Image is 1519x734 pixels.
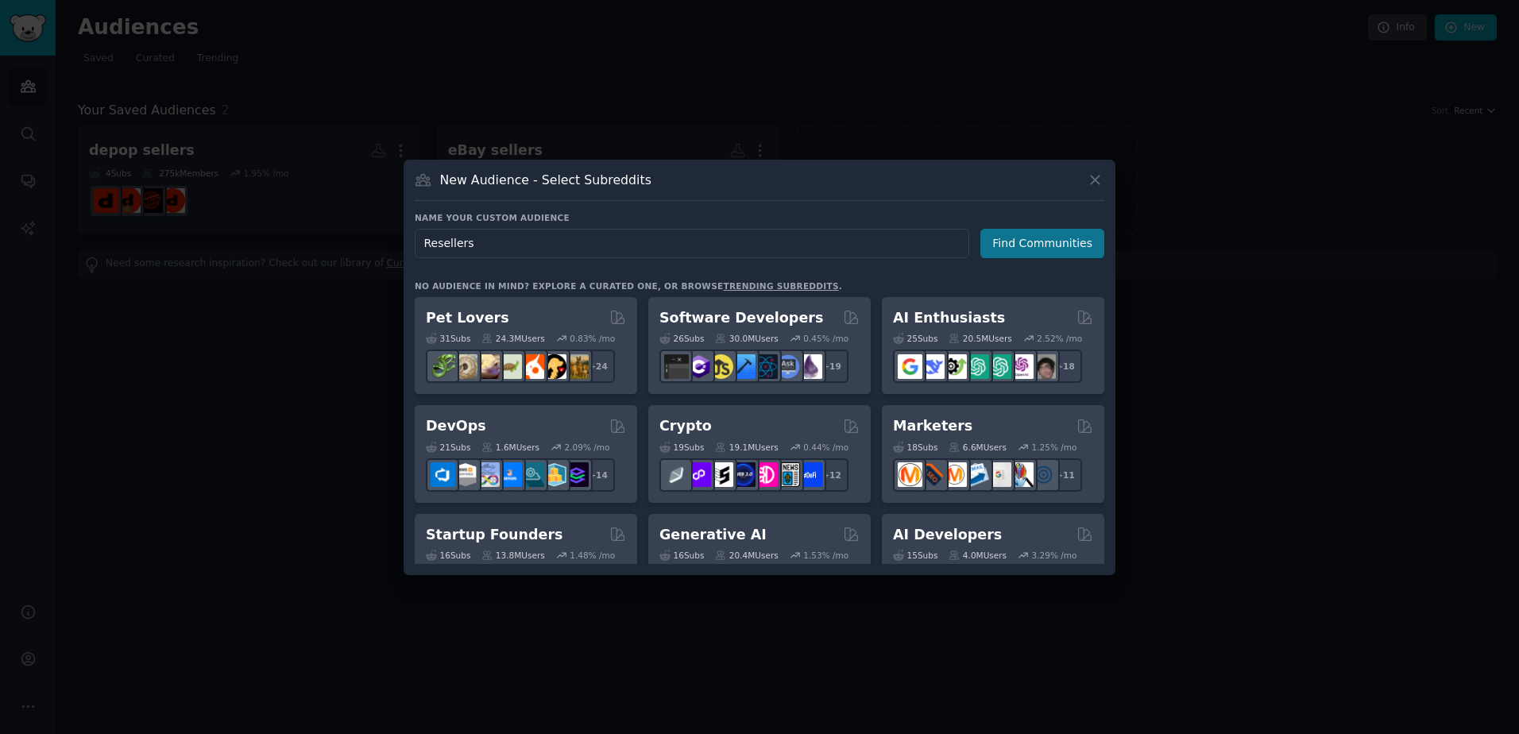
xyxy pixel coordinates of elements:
h2: AI Developers [893,525,1002,545]
img: platformengineering [520,462,544,487]
img: chatgpt_prompts_ [987,354,1011,379]
div: 13.8M Users [481,550,544,561]
div: + 12 [815,458,848,492]
img: AItoolsCatalog [942,354,967,379]
div: 6.6M Users [949,442,1007,453]
img: AWS_Certified_Experts [453,462,477,487]
img: leopardgeckos [475,354,500,379]
img: bigseo [920,462,945,487]
img: OnlineMarketing [1031,462,1056,487]
div: 20.5M Users [949,333,1011,344]
div: 1.48 % /mo [570,550,615,561]
h3: Name your custom audience [415,212,1104,223]
div: No audience in mind? Explore a curated one, or browse . [415,280,842,292]
div: 24.3M Users [481,333,544,344]
h2: Pet Lovers [426,308,509,328]
img: herpetology [431,354,455,379]
img: aws_cdk [542,462,566,487]
h2: Marketers [893,416,972,436]
img: MarketingResearch [1009,462,1034,487]
img: iOSProgramming [731,354,756,379]
img: turtle [497,354,522,379]
div: 4.0M Users [949,550,1007,561]
img: AskMarketing [942,462,967,487]
div: 25 Sub s [893,333,937,344]
div: 19.1M Users [715,442,778,453]
div: 0.45 % /mo [803,333,848,344]
h2: DevOps [426,416,486,436]
img: PlatformEngineers [564,462,589,487]
div: 2.09 % /mo [565,442,610,453]
img: ethstaker [709,462,733,487]
img: CryptoNews [775,462,800,487]
div: 1.25 % /mo [1032,442,1077,453]
div: 16 Sub s [659,550,704,561]
img: ArtificalIntelligence [1031,354,1056,379]
img: dogbreed [564,354,589,379]
img: ethfinance [664,462,689,487]
div: 3.29 % /mo [1032,550,1077,561]
img: PetAdvice [542,354,566,379]
div: 16 Sub s [426,550,470,561]
div: + 11 [1049,458,1082,492]
h3: New Audience - Select Subreddits [440,172,651,188]
img: ballpython [453,354,477,379]
h2: Crypto [659,416,712,436]
img: csharp [686,354,711,379]
div: + 14 [582,458,615,492]
div: 1.6M Users [481,442,539,453]
div: 20.4M Users [715,550,778,561]
img: Docker_DevOps [475,462,500,487]
img: learnjavascript [709,354,733,379]
img: web3 [731,462,756,487]
img: defi_ [798,462,822,487]
div: 21 Sub s [426,442,470,453]
img: Emailmarketing [964,462,989,487]
div: 0.44 % /mo [803,442,848,453]
div: + 24 [582,350,615,383]
img: AskComputerScience [775,354,800,379]
img: azuredevops [431,462,455,487]
div: 26 Sub s [659,333,704,344]
div: + 18 [1049,350,1082,383]
div: 31 Sub s [426,333,470,344]
div: 18 Sub s [893,442,937,453]
img: software [664,354,689,379]
img: GoogleGeminiAI [898,354,922,379]
div: 0.83 % /mo [570,333,615,344]
div: 2.52 % /mo [1037,333,1082,344]
img: googleads [987,462,1011,487]
img: elixir [798,354,822,379]
h2: Startup Founders [426,525,562,545]
img: chatgpt_promptDesign [964,354,989,379]
img: OpenAIDev [1009,354,1034,379]
input: Pick a short name, like "Digital Marketers" or "Movie-Goers" [415,229,969,258]
img: reactnative [753,354,778,379]
img: defiblockchain [753,462,778,487]
div: 1.53 % /mo [803,550,848,561]
img: content_marketing [898,462,922,487]
h2: Software Developers [659,308,823,328]
div: 19 Sub s [659,442,704,453]
h2: Generative AI [659,525,767,545]
div: 30.0M Users [715,333,778,344]
img: 0xPolygon [686,462,711,487]
button: Find Communities [980,229,1104,258]
img: cockatiel [520,354,544,379]
div: 15 Sub s [893,550,937,561]
img: DeepSeek [920,354,945,379]
div: + 19 [815,350,848,383]
a: trending subreddits [723,281,838,291]
h2: AI Enthusiasts [893,308,1005,328]
img: DevOpsLinks [497,462,522,487]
